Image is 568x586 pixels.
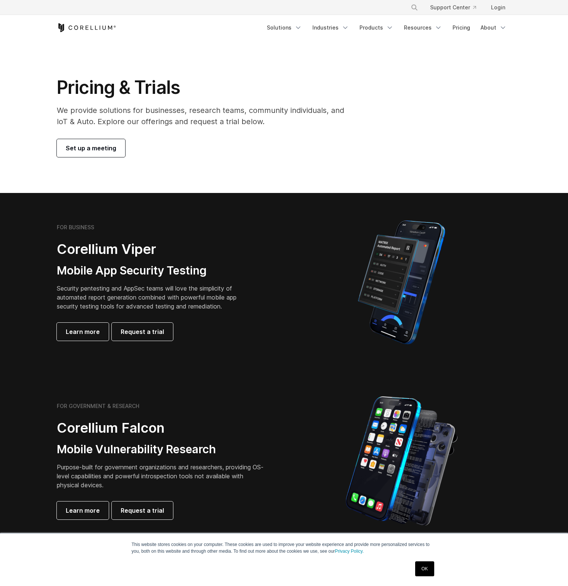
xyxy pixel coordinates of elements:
[57,442,266,457] h3: Mobile Vulnerability Research
[121,327,164,336] span: Request a trial
[57,501,109,519] a: Learn more
[424,1,482,14] a: Support Center
[355,21,398,34] a: Products
[485,1,511,14] a: Login
[262,21,306,34] a: Solutions
[415,561,434,576] a: OK
[66,327,100,336] span: Learn more
[57,463,266,490] p: Purpose-built for government organizations and researchers, providing OS-level capabilities and p...
[476,21,511,34] a: About
[57,76,355,99] h1: Pricing & Trials
[57,403,139,409] h6: FOR GOVERNMENT & RESEARCH
[57,139,125,157] a: Set up a meeting
[57,224,94,231] h6: FOR BUSINESS
[262,21,511,34] div: Navigation Menu
[408,1,421,14] button: Search
[132,541,436,555] p: This website stores cookies on your computer. These cookies are used to improve your website expe...
[66,144,116,153] span: Set up a meeting
[57,23,116,32] a: Corellium Home
[57,323,109,341] a: Learn more
[57,284,248,311] p: Security pentesting and AppSec teams will love the simplicity of automated report generation comb...
[57,420,266,436] h2: Corellium Falcon
[402,1,511,14] div: Navigation Menu
[448,21,475,34] a: Pricing
[112,501,173,519] a: Request a trial
[66,506,100,515] span: Learn more
[345,217,458,348] img: Corellium MATRIX automated report on iPhone showing app vulnerability test results across securit...
[57,105,355,127] p: We provide solutions for businesses, research teams, community individuals, and IoT & Auto. Explo...
[399,21,447,34] a: Resources
[345,396,458,527] img: iPhone model separated into the mechanics used to build the physical device.
[335,549,364,554] a: Privacy Policy.
[57,241,248,258] h2: Corellium Viper
[308,21,354,34] a: Industries
[121,506,164,515] span: Request a trial
[57,264,248,278] h3: Mobile App Security Testing
[112,323,173,341] a: Request a trial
